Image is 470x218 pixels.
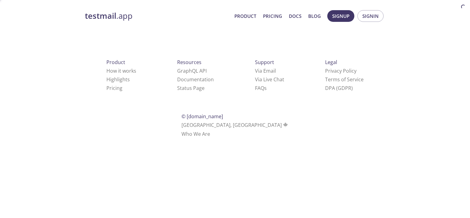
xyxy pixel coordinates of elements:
span: Signup [332,12,349,20]
span: Resources [177,59,201,66]
span: [GEOGRAPHIC_DATA], [GEOGRAPHIC_DATA] [181,122,289,128]
span: Legal [325,59,337,66]
a: Status Page [177,85,205,91]
span: Product [106,59,125,66]
a: testmail.app [85,11,229,21]
a: FAQ [255,85,267,91]
a: Via Email [255,67,276,74]
button: Signin [357,10,384,22]
a: Pricing [106,85,122,91]
a: GraphQL API [177,67,207,74]
a: Documentation [177,76,214,83]
a: Terms of Service [325,76,364,83]
a: Pricing [263,12,282,20]
a: Product [234,12,256,20]
a: Blog [308,12,321,20]
button: Signup [327,10,354,22]
span: © [DOMAIN_NAME] [181,113,223,120]
span: s [264,85,267,91]
a: Who We Are [181,131,210,137]
strong: testmail [85,10,116,21]
a: DPA (GDPR) [325,85,353,91]
a: Privacy Policy [325,67,356,74]
a: Via Live Chat [255,76,284,83]
span: Signin [362,12,379,20]
span: Support [255,59,274,66]
a: Docs [289,12,301,20]
a: Highlights [106,76,130,83]
a: How it works [106,67,136,74]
